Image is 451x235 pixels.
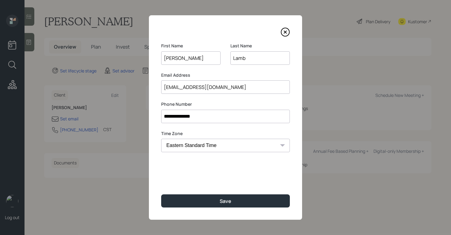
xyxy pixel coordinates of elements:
[161,194,290,207] button: Save
[220,198,231,204] div: Save
[161,101,290,107] label: Phone Number
[161,43,221,49] label: First Name
[161,72,290,78] label: Email Address
[161,130,290,137] label: Time Zone
[230,43,290,49] label: Last Name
